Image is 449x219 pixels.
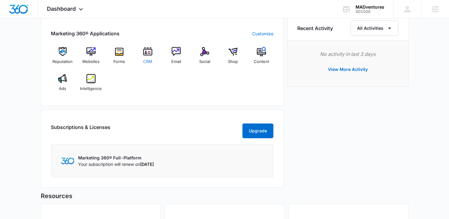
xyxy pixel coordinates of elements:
a: Forms [108,47,131,69]
a: Content [250,47,273,69]
button: All Activities [351,21,398,36]
a: CRM [136,47,160,69]
span: Content [254,59,269,65]
h6: Recent Activity [297,25,333,32]
a: Email [165,47,188,69]
a: Social [193,47,216,69]
a: Websites [79,47,103,69]
span: Shop [228,59,238,65]
p: Your subscription will renew on [78,161,154,167]
a: Shop [221,47,245,69]
h5: Resources [41,191,409,201]
button: Upgrade [242,123,273,138]
img: Marketing 360 Logo [61,158,74,164]
h2: Subscriptions & Licenses [51,123,110,136]
span: Ads [59,86,66,92]
span: Dashboard [47,6,76,12]
span: Websites [82,59,100,65]
h2: Marketing 360® Applications [51,30,120,37]
div: account id [356,10,384,14]
p: Marketing 360® Full-Platform [78,154,154,161]
span: [DATE] [140,162,154,167]
span: Email [171,59,181,65]
div: account name [356,5,384,10]
span: CRM [143,59,152,65]
button: View More Activity [322,62,374,77]
span: Reputation [52,59,73,65]
a: Intelligence [79,74,103,96]
p: No activity in last 3 days [297,50,398,58]
a: Ads [51,74,74,96]
a: Reputation [51,47,74,69]
span: Forms [113,59,125,65]
span: Intelligence [80,86,102,92]
a: Customize [252,30,273,37]
span: Social [199,59,210,65]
